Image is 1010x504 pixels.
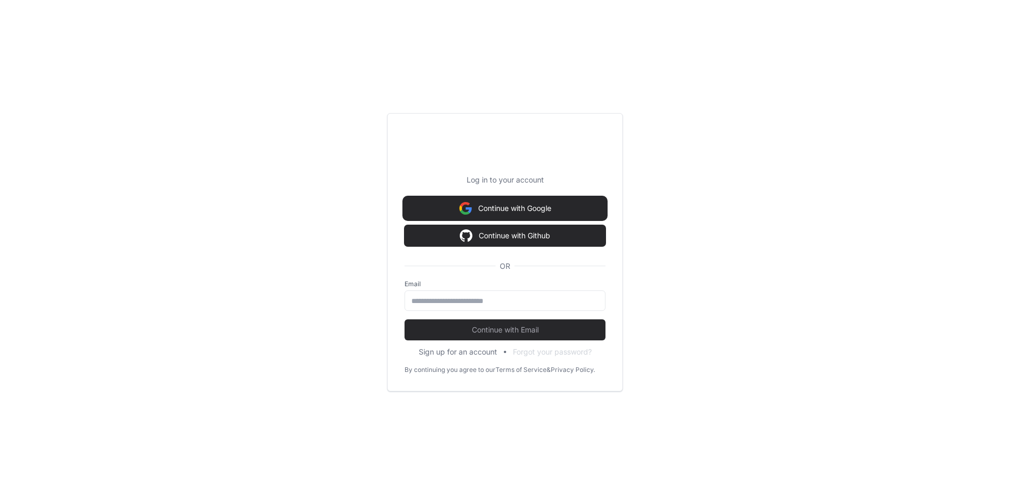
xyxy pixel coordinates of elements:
button: Forgot your password? [513,347,592,357]
p: Log in to your account [405,175,605,185]
div: & [547,366,551,374]
button: Continue with Google [405,198,605,219]
div: By continuing you agree to our [405,366,496,374]
img: Sign in with google [460,225,472,246]
button: Continue with Github [405,225,605,246]
a: Privacy Policy. [551,366,595,374]
a: Terms of Service [496,366,547,374]
label: Email [405,280,605,288]
span: OR [496,261,514,271]
button: Sign up for an account [419,347,497,357]
img: Sign in with google [459,198,472,219]
span: Continue with Email [405,325,605,335]
button: Continue with Email [405,319,605,340]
